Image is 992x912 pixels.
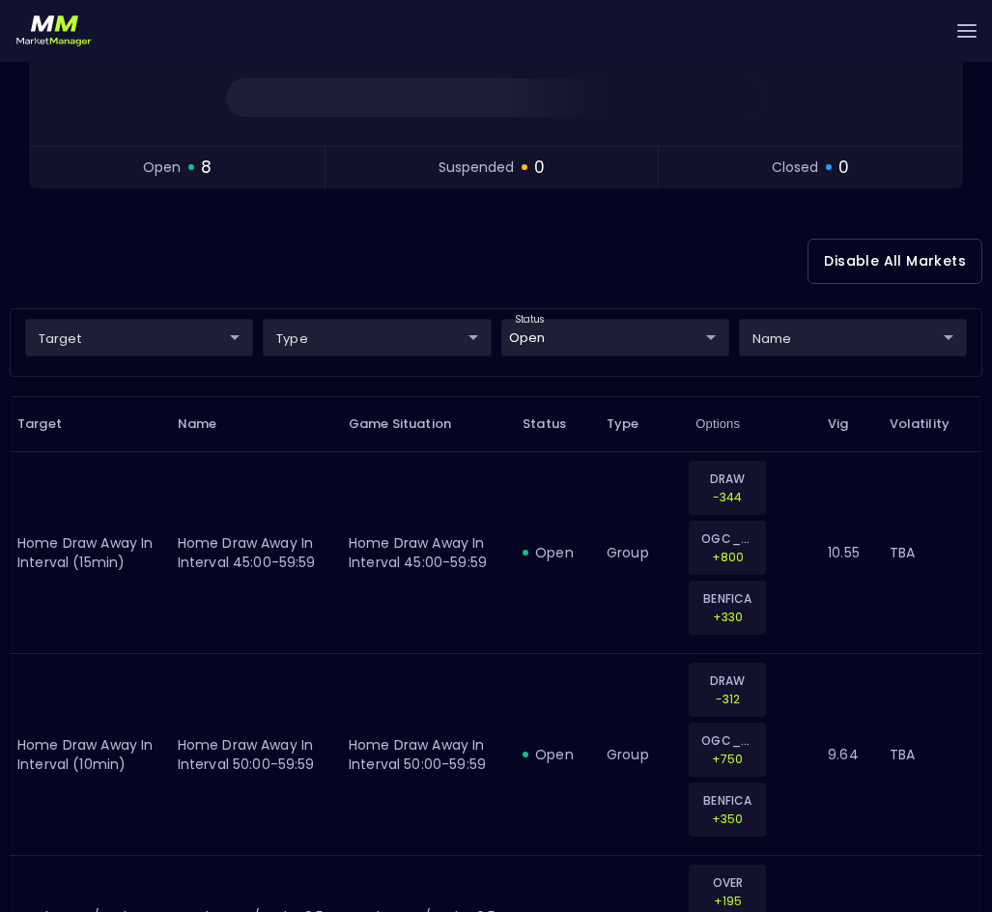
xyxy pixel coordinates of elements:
span: open [143,157,181,178]
div: target [25,319,253,356]
p: +750 [701,750,753,768]
span: 8 [201,156,212,181]
span: Type [607,415,665,433]
span: suspended [439,157,514,178]
td: Home Draw Away In Interval 50:00-59:59 [170,653,341,855]
p: OGC_NICE [701,529,753,548]
div: open [523,543,591,562]
div: target [263,319,491,356]
img: logo [15,15,93,46]
span: closed [772,157,818,178]
p: -312 [701,690,753,708]
p: BENFICA [701,589,753,608]
p: +330 [701,608,753,626]
span: Vig [828,415,873,433]
td: Home Draw Away In Interval 45:00-59:59 [170,451,341,653]
span: Target [17,415,87,433]
p: OVER 0.5 [701,873,753,892]
span: Game Situation [349,415,476,433]
div: target [501,319,729,356]
td: Home Draw Away in interval (10min) [10,653,170,855]
div: open [523,745,591,764]
td: TBA [882,653,982,855]
div: target [739,319,967,356]
p: BENFICA [701,791,753,810]
td: Home Draw Away In Interval 45:00-59:59 [341,451,515,653]
span: 0 [838,156,849,181]
span: Name [178,415,242,433]
th: Options [688,396,820,451]
p: OGC_NICE [701,731,753,750]
p: DRAW [701,671,753,690]
label: status [515,313,545,327]
p: -344 [701,488,753,506]
span: Status [523,415,591,433]
p: +350 [701,810,753,828]
p: +195 [701,892,753,910]
td: Home Draw Away in interval (15min) [10,451,170,653]
p: +800 [701,548,753,566]
button: Disable All Markets [808,239,982,284]
td: group [599,451,688,653]
span: 0 [534,156,545,181]
td: Home Draw Away In Interval 50:00-59:59 [341,653,515,855]
td: 9.64 [820,653,881,855]
td: group [599,653,688,855]
td: TBA [882,451,982,653]
p: DRAW [701,470,753,488]
td: 10.55 [820,451,881,653]
span: Volatility [890,415,975,433]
